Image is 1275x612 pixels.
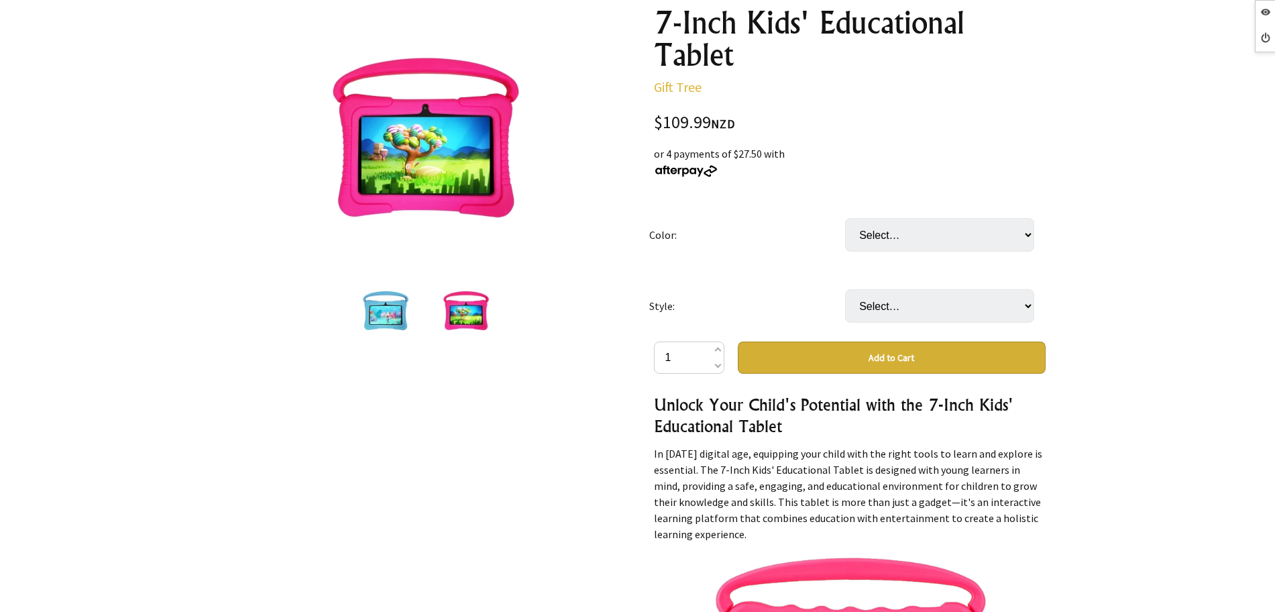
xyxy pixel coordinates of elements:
td: Style: [649,270,845,342]
button: Add to Cart [738,342,1046,374]
span: NZD [711,116,735,132]
a: Gift Tree [654,79,702,95]
div: or 4 payments of $27.50 with [654,146,1046,178]
h1: 7-Inch Kids' Educational Tablet [654,7,1046,71]
img: Afterpay [654,165,718,177]
td: Color: [649,199,845,270]
img: 7-Inch Kids' Educational Tablet [360,285,411,336]
h3: Unlock Your Child's Potential with the 7-Inch Kids' Educational Tablet [654,394,1046,437]
div: $109.99 [654,114,1046,132]
img: 7-Inch Kids' Educational Tablet [441,285,492,336]
img: 7-Inch Kids' Educational Tablet [321,33,531,242]
p: In [DATE] digital age, equipping your child with the right tools to learn and explore is essentia... [654,446,1046,542]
